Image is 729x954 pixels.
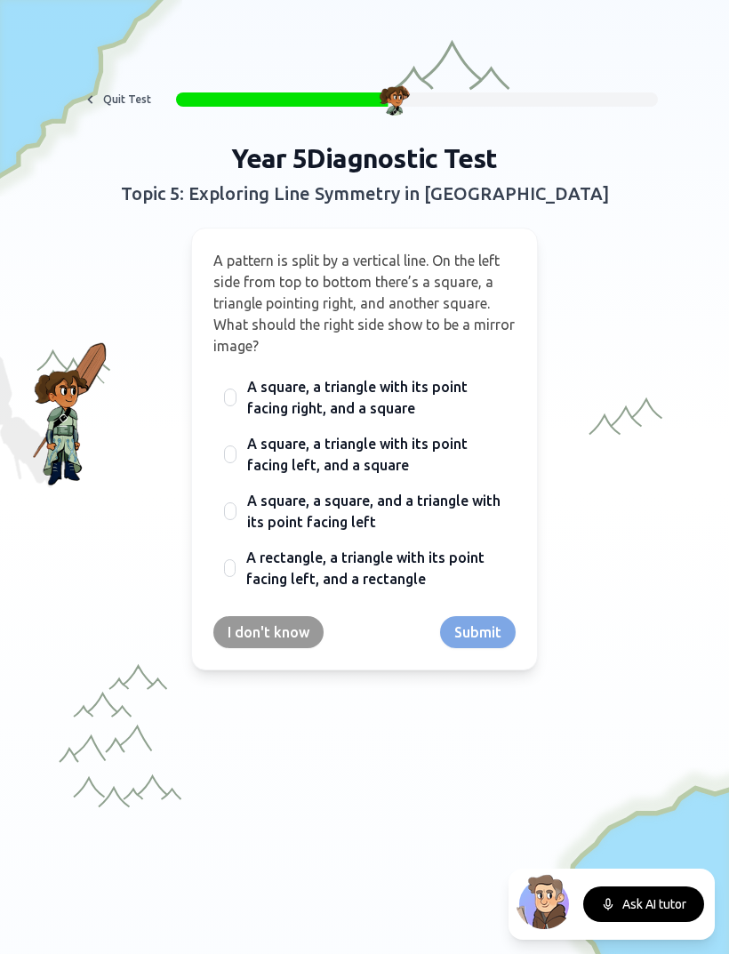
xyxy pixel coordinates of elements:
[247,433,505,476] span: A square, a triangle with its point facing left, and a square
[71,85,162,114] button: Quit Test
[37,142,692,174] h1: Year 5 Diagnostic Test
[37,181,692,206] h2: Topic 5: Exploring Line Symmetry in [GEOGRAPHIC_DATA]
[247,376,505,419] span: A square, a triangle with its point facing right, and a square
[246,547,505,589] span: A rectangle, a triangle with its point facing left, and a rectangle
[583,886,704,922] button: Ask AI tutor
[213,253,515,354] span: A pattern is split by a vertical line. On the left side from top to bottom there’s a square, a tr...
[516,872,573,929] img: North
[247,490,505,533] span: A square, a square, and a triangle with its point facing left
[379,84,411,116] img: Character
[213,616,324,648] button: I don't know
